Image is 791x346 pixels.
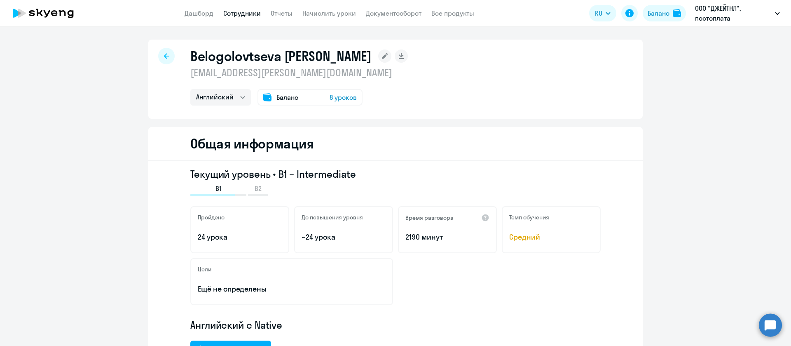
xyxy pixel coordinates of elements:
[302,214,363,221] h5: До повышения уровня
[673,9,681,17] img: balance
[405,214,454,221] h5: Время разговора
[198,214,225,221] h5: Пройдено
[198,284,386,294] p: Ещё не определены
[691,3,784,23] button: ООО "ДЖЕЙТНЛ", постоплата
[648,8,669,18] div: Баланс
[643,5,686,21] button: Балансbalance
[215,184,221,193] span: B1
[185,9,213,17] a: Дашборд
[366,9,421,17] a: Документооборот
[509,232,593,242] span: Средний
[405,232,489,242] p: 2190 минут
[589,5,616,21] button: RU
[330,92,357,102] span: 8 уроков
[302,9,356,17] a: Начислить уроки
[302,232,386,242] p: ~24 урока
[190,66,408,79] p: [EMAIL_ADDRESS][PERSON_NAME][DOMAIN_NAME]
[595,8,602,18] span: RU
[695,3,772,23] p: ООО "ДЖЕЙТНЛ", постоплата
[255,184,262,193] span: B2
[190,167,601,181] h3: Текущий уровень • B1 – Intermediate
[190,318,282,332] span: Английский с Native
[198,232,282,242] p: 24 урока
[509,214,549,221] h5: Темп обучения
[223,9,261,17] a: Сотрудники
[431,9,474,17] a: Все продукты
[190,135,314,152] h2: Общая информация
[271,9,293,17] a: Отчеты
[198,266,211,273] h5: Цели
[276,92,298,102] span: Баланс
[190,48,372,64] h1: Belogolovtseva [PERSON_NAME]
